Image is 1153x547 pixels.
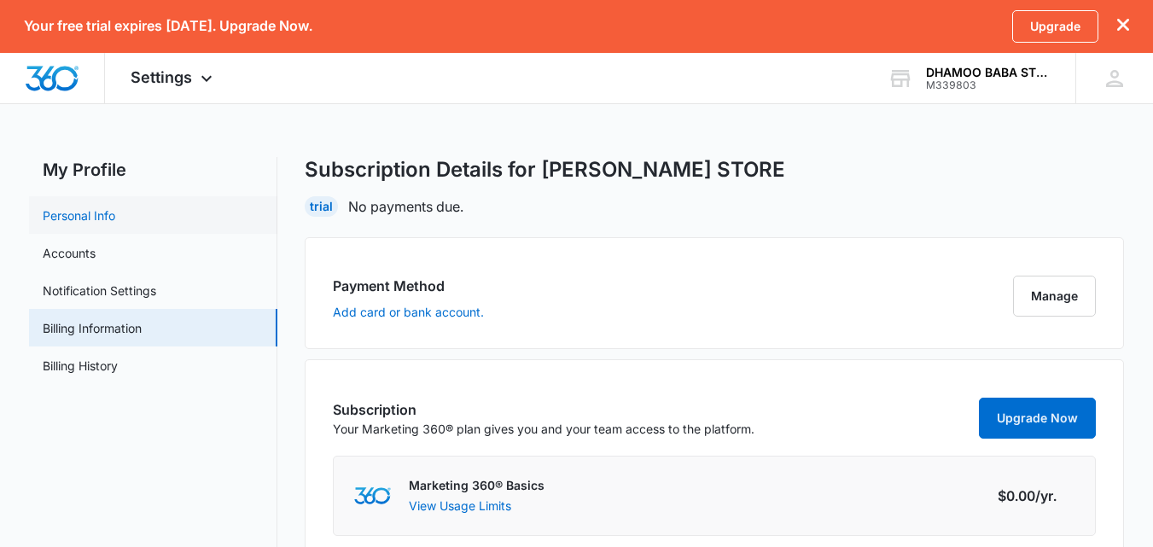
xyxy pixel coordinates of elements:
[1035,486,1057,506] span: /yr.
[409,477,544,494] p: Marketing 360® Basics
[43,282,156,300] a: Notification Settings
[105,53,242,103] div: Settings
[926,66,1051,79] div: account name
[43,207,115,224] a: Personal Info
[333,399,754,420] h3: Subscription
[305,157,785,183] h1: Subscription Details for [PERSON_NAME] STORE
[998,486,1078,506] div: $0.00
[43,357,118,375] a: Billing History
[926,79,1051,91] div: account id
[333,306,484,318] button: Add card or bank account.
[1012,10,1098,43] a: Upgrade
[333,420,754,438] p: Your Marketing 360® plan gives you and your team access to the platform.
[1117,18,1129,34] button: dismiss this dialog
[43,244,96,262] a: Accounts
[43,319,142,337] a: Billing Information
[348,196,463,217] p: No payments due.
[131,68,192,86] span: Settings
[409,497,511,515] button: View Usage Limits
[305,196,338,217] div: Trial
[979,398,1096,439] a: Upgrade Now
[29,157,277,183] h2: My Profile
[24,18,312,34] p: Your free trial expires [DATE]. Upgrade Now.
[1013,276,1096,317] button: Manage
[333,276,484,296] h3: Payment Method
